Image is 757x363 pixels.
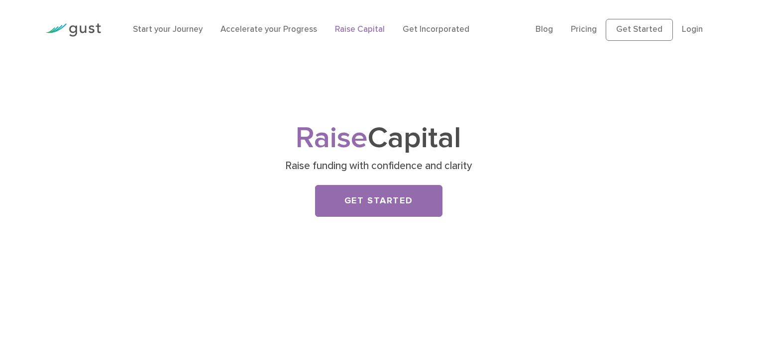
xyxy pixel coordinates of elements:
[682,24,703,34] a: Login
[571,24,597,34] a: Pricing
[182,125,575,152] h1: Capital
[133,24,203,34] a: Start your Journey
[45,23,101,37] img: Gust Logo
[536,24,553,34] a: Blog
[335,24,385,34] a: Raise Capital
[186,159,571,173] p: Raise funding with confidence and clarity
[606,19,673,41] a: Get Started
[403,24,469,34] a: Get Incorporated
[296,120,368,156] span: Raise
[220,24,317,34] a: Accelerate your Progress
[315,185,442,217] a: Get Started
